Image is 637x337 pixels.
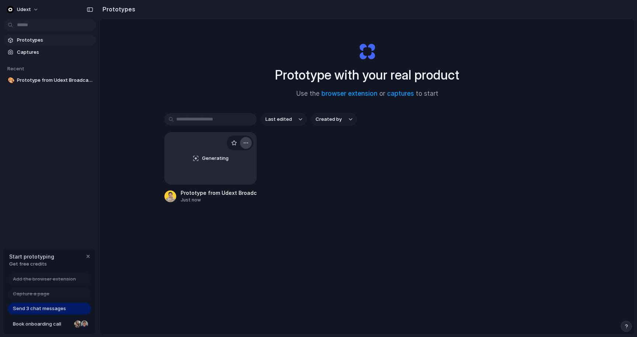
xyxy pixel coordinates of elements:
div: Nicole Kubica [73,320,82,329]
a: browser extension [321,90,377,97]
span: Captures [17,49,93,56]
span: Get free credits [9,260,54,268]
div: Just now [181,197,257,203]
button: 🎨 [7,77,14,84]
div: 🎨 [8,76,13,85]
h2: Prototypes [100,5,135,14]
span: Add the browser extension [13,275,76,283]
a: 🎨Prototype from Udext Broadcasts [4,75,96,86]
span: Created by [316,116,342,123]
div: Christian Iacullo [80,320,89,329]
span: Capture a page [13,290,49,298]
a: Captures [4,47,96,58]
span: Book onboarding call [13,320,71,328]
a: GeneratingPrototype from Udext BroadcastsJust now [164,132,257,203]
span: Prototype from Udext Broadcasts [17,77,93,84]
span: Udext [17,6,31,13]
button: Last edited [261,113,307,126]
span: Generating [202,155,229,162]
a: captures [387,90,414,97]
div: Prototype from Udext Broadcasts [181,189,257,197]
span: Start prototyping [9,253,54,260]
button: Created by [311,113,357,126]
span: Last edited [265,116,292,123]
button: Udext [4,4,42,15]
span: Use the or to start [296,89,438,99]
a: Book onboarding call [8,318,91,330]
span: Recent [7,66,24,71]
span: Prototypes [17,36,93,44]
span: Send 3 chat messages [13,305,66,312]
h1: Prototype with your real product [275,65,459,85]
a: Prototypes [4,35,96,46]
